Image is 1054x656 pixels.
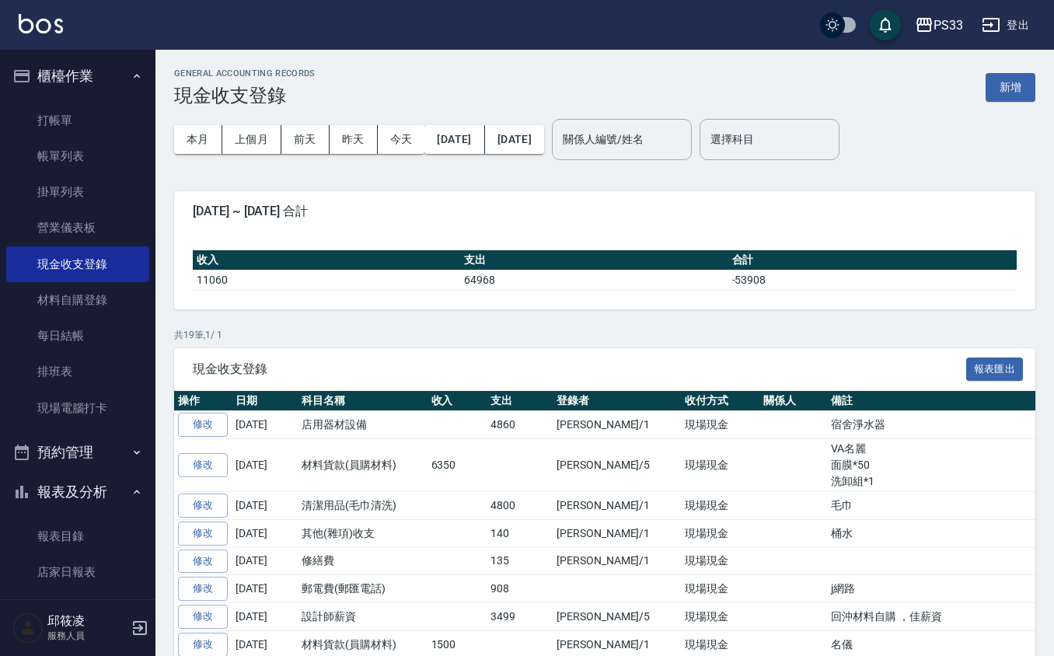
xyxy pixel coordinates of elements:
[487,575,553,603] td: 908
[6,590,149,626] a: 互助日報表
[6,138,149,174] a: 帳單列表
[174,328,1035,342] p: 共 19 筆, 1 / 1
[232,547,298,575] td: [DATE]
[232,492,298,520] td: [DATE]
[681,439,759,492] td: 現場現金
[298,575,428,603] td: 郵電費(郵匯電話)
[178,522,228,546] a: 修改
[6,554,149,590] a: 店家日報表
[759,391,827,411] th: 關係人
[460,270,728,290] td: 64968
[681,492,759,520] td: 現場現金
[232,439,298,492] td: [DATE]
[222,125,281,154] button: 上個月
[553,492,681,520] td: [PERSON_NAME]/1
[232,391,298,411] th: 日期
[986,73,1035,102] button: 新增
[681,519,759,547] td: 現場現金
[553,411,681,439] td: [PERSON_NAME]/1
[298,547,428,575] td: 修繕費
[232,575,298,603] td: [DATE]
[487,603,553,631] td: 3499
[19,14,63,33] img: Logo
[174,391,232,411] th: 操作
[232,519,298,547] td: [DATE]
[6,56,149,96] button: 櫃檯作業
[6,246,149,282] a: 現金收支登錄
[330,125,378,154] button: 昨天
[487,391,553,411] th: 支出
[553,519,681,547] td: [PERSON_NAME]/1
[298,391,428,411] th: 科目名稱
[424,125,484,154] button: [DATE]
[178,494,228,518] a: 修改
[6,318,149,354] a: 每日結帳
[460,250,728,270] th: 支出
[178,577,228,601] a: 修改
[909,9,969,41] button: PS33
[487,547,553,575] td: 135
[12,612,44,644] img: Person
[193,361,966,377] span: 現金收支登錄
[728,270,1017,290] td: -53908
[178,550,228,574] a: 修改
[870,9,901,40] button: save
[232,411,298,439] td: [DATE]
[553,391,681,411] th: 登錄者
[6,390,149,426] a: 現場電腦打卡
[487,519,553,547] td: 140
[6,518,149,554] a: 報表目錄
[193,250,460,270] th: 收入
[553,603,681,631] td: [PERSON_NAME]/5
[174,125,222,154] button: 本月
[934,16,963,35] div: PS33
[681,411,759,439] td: 現場現金
[487,492,553,520] td: 4800
[966,358,1024,382] button: 報表匯出
[681,547,759,575] td: 現場現金
[178,453,228,477] a: 修改
[6,282,149,318] a: 材料自購登錄
[6,103,149,138] a: 打帳單
[681,603,759,631] td: 現場現金
[298,439,428,492] td: 材料貨款(員購材料)
[178,605,228,629] a: 修改
[174,85,316,106] h3: 現金收支登錄
[47,613,127,629] h5: 邱筱凌
[553,547,681,575] td: [PERSON_NAME]/1
[178,413,228,437] a: 修改
[728,250,1017,270] th: 合計
[378,125,425,154] button: 今天
[6,432,149,473] button: 預約管理
[485,125,544,154] button: [DATE]
[681,575,759,603] td: 現場現金
[193,270,460,290] td: 11060
[6,210,149,246] a: 營業儀表板
[6,354,149,389] a: 排班表
[298,519,428,547] td: 其他(雜項)收支
[6,472,149,512] button: 報表及分析
[232,603,298,631] td: [DATE]
[47,629,127,643] p: 服務人員
[966,361,1024,375] a: 報表匯出
[986,79,1035,94] a: 新增
[281,125,330,154] button: 前天
[298,492,428,520] td: 清潔用品(毛巾清洗)
[298,411,428,439] td: 店用器材設備
[487,411,553,439] td: 4860
[6,174,149,210] a: 掛單列表
[428,439,487,492] td: 6350
[428,391,487,411] th: 收入
[174,68,316,79] h2: GENERAL ACCOUNTING RECORDS
[193,204,1017,219] span: [DATE] ~ [DATE] 合計
[975,11,1035,40] button: 登出
[298,603,428,631] td: 設計師薪資
[681,391,759,411] th: 收付方式
[553,439,681,492] td: [PERSON_NAME]/5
